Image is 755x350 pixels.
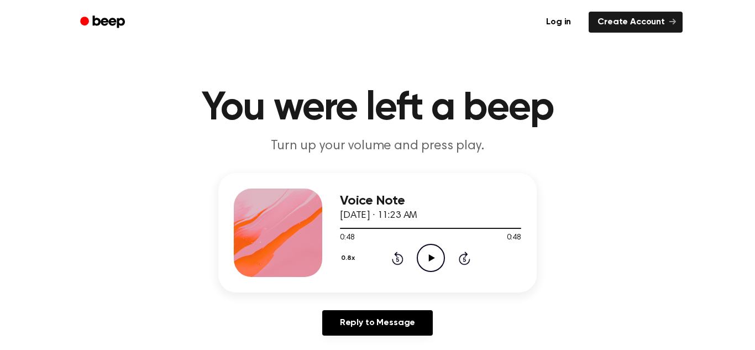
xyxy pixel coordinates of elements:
span: 0:48 [507,232,521,244]
button: 0.8x [340,249,359,268]
span: 0:48 [340,232,354,244]
a: Log in [535,9,582,35]
span: [DATE] · 11:23 AM [340,211,417,221]
h1: You were left a beep [95,88,660,128]
a: Reply to Message [322,310,433,336]
p: Turn up your volume and press play. [165,137,590,155]
h3: Voice Note [340,194,521,208]
a: Beep [72,12,135,33]
a: Create Account [589,12,683,33]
